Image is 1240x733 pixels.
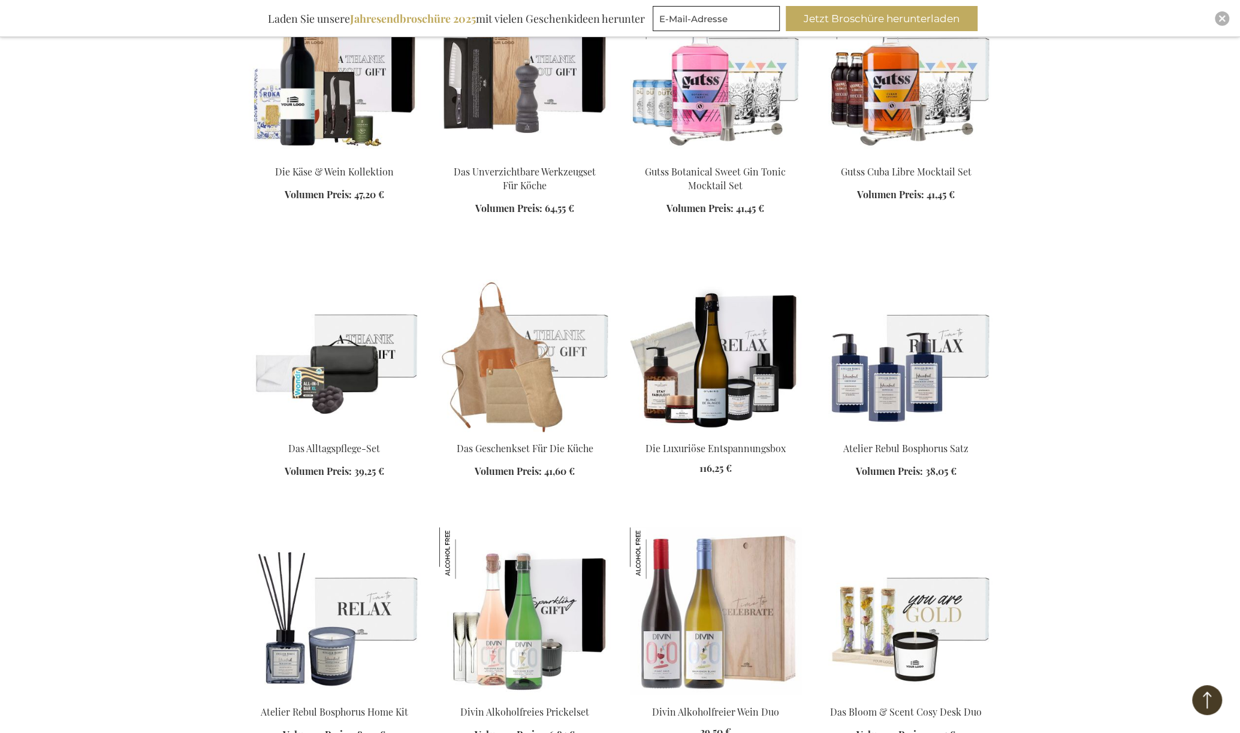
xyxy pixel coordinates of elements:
a: Divin Alkoholfreies Prickelset [460,705,589,717]
a: Gutss Cuba Libre Mocktail Set [841,165,972,178]
a: Volumen Preis: 41,45 € [857,188,955,202]
a: Volumen Preis: 39,25 € [285,465,384,478]
span: Volumen Preis: [475,465,542,477]
a: Volumen Preis: 41,45 € [666,202,764,216]
span: Volumen Preis: [857,188,924,201]
a: Das Bloom & Scent Cosy Desk Duo [830,705,982,717]
span: Volumen Preis: [285,188,352,201]
input: E-Mail-Adresse [653,6,780,31]
span: 116,25 € [699,462,732,474]
b: Jahresendbroschüre 2025 [350,11,476,26]
div: Close [1215,11,1229,26]
img: Divin Non-Alcoholic Wine Duo [630,527,801,695]
img: Divin Non-Alcoholic Sparkling Set [439,527,611,695]
a: Atelier Rebul Bosphorus Home Kit [249,690,420,701]
img: Divin Alkoholfreier Wein Duo [630,527,681,578]
img: Divin Alkoholfreies Prickelset [439,527,491,578]
img: Close [1218,15,1226,22]
span: 64,55 € [545,202,574,214]
a: Divin Alkoholfreier Wein Duo [652,705,779,717]
img: The Bloom & Scent Cosy Desk Duo [820,527,992,695]
img: The Kitchen Gift Set [439,264,611,432]
span: Volumen Preis: [285,465,352,477]
span: 41,45 € [736,202,764,214]
a: Das Unverzichtbare Werkzeugset Für Köche [454,165,596,192]
div: Laden Sie unsere mit vielen Geschenkideen herunter [263,6,650,31]
a: Volumen Preis: 47,20 € [285,188,384,202]
a: Gutss Botanical Sweet Gin Tonic Mocktail Set Gutss Botanical Sweet Gin Tonic Mocktail Set [630,150,801,162]
span: 39,25 € [354,465,384,477]
a: Atelier Rebul Bosphorus Set [820,427,992,438]
a: Volumen Preis: 38,05 € [856,465,957,478]
button: Jetzt Broschüre herunterladen [786,6,977,31]
img: Die Luxuriöse Entspannungsbox [630,264,801,432]
a: Atelier Rebul Bosphorus Home Kit [261,705,408,717]
span: 41,60 € [544,465,575,477]
img: Atelier Rebul Bosphorus Home Kit [249,527,420,695]
form: marketing offers and promotions [653,6,783,35]
a: The Kitchen Gift Set [439,427,611,438]
a: Das Alltagspflege-Set [288,442,380,455]
a: Volumen Preis: 64,55 € [475,202,574,216]
a: Atelier Rebul Bosphorus Satz [843,442,969,455]
a: Die Käse & Wein Kollektion [249,150,420,162]
a: Die Luxuriöse Entspannungsbox [630,427,801,438]
a: Gutss Botanical Sweet Gin Tonic Mocktail Set [645,165,786,192]
a: Divin Non-Alcoholic Sparkling Set Divin Alkoholfreies Prickelset [439,690,611,701]
span: Volumen Preis: [856,465,923,477]
img: Atelier Rebul Bosphorus Set [820,264,992,432]
span: 41,45 € [927,188,955,201]
a: Das Unverzichtbare Werkzeugset Für Köche [439,150,611,162]
a: Die Luxuriöse Entspannungsbox [645,442,786,455]
a: Gutss Cuba Libre Mocktail Set Gutss Cuba Libre Mocktail Set [820,150,992,162]
span: Volumen Preis: [475,202,542,214]
a: Divin Non-Alcoholic Wine Duo Divin Alkoholfreier Wein Duo [630,690,801,701]
span: Volumen Preis: [666,202,734,214]
img: The Everyday Care Kit [249,264,420,432]
a: Volumen Preis: 41,60 € [475,465,575,478]
span: 38,05 € [925,465,957,477]
span: 47,20 € [354,188,384,201]
a: Das Geschenkset Für Die Küche [457,442,593,455]
a: The Everyday Care Kit [249,427,420,438]
a: Die Käse & Wein Kollektion [275,165,394,178]
a: The Bloom & Scent Cosy Desk Duo [820,690,992,701]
